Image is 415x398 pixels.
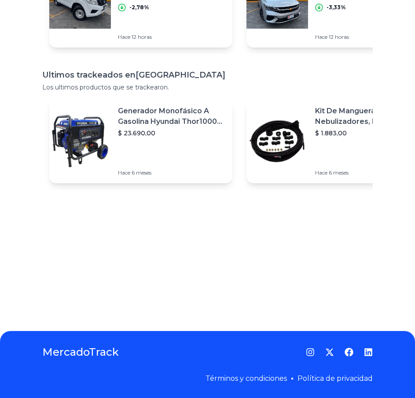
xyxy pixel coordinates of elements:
a: Featured imageGenerador Monofásico A Gasolina Hyundai Thor10000 P 11.5 Kw$ 23.690,00Hace 6 meses [49,99,232,183]
h1: Ultimos trackeados en [GEOGRAPHIC_DATA] [42,69,373,81]
p: Hace 12 horas [315,33,393,41]
img: Featured image [49,110,111,172]
p: Hace 6 meses [118,169,225,176]
a: Instagram [306,348,315,357]
p: -3,33% [327,4,346,11]
a: Facebook [345,348,353,357]
p: Generador Monofásico A Gasolina Hyundai Thor10000 P 11.5 Kw [118,106,225,127]
p: -2,78% [129,4,149,11]
a: Twitter [325,348,334,357]
p: Los ultimos productos que se trackearon. [42,83,373,92]
a: LinkedIn [364,348,373,357]
p: Hace 12 horas [118,33,189,41]
img: Featured image [246,110,308,172]
a: Términos y condiciones [206,374,287,383]
a: MercadoTrack [42,345,119,359]
a: Política de privacidad [297,374,373,383]
p: $ 23.690,00 [118,129,225,138]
